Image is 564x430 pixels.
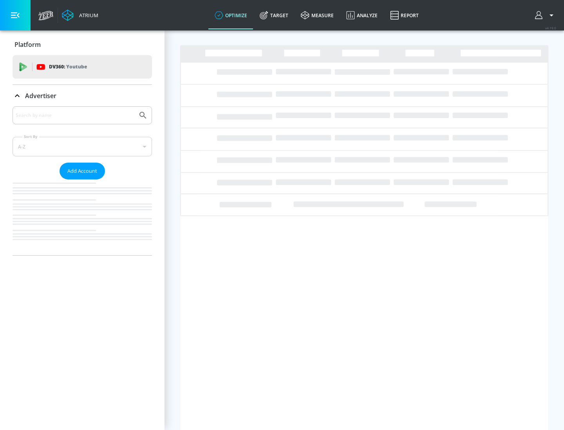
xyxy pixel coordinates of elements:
a: optimize [208,1,253,29]
div: DV360: Youtube [13,55,152,79]
div: Advertiser [13,85,152,107]
p: Platform [14,40,41,49]
span: v 4.19.0 [545,26,556,30]
span: Add Account [67,167,97,176]
a: measure [295,1,340,29]
a: Target [253,1,295,29]
div: Platform [13,34,152,56]
p: DV360: [49,63,87,71]
a: Atrium [62,9,98,21]
nav: list of Advertiser [13,179,152,255]
a: Report [384,1,425,29]
p: Youtube [66,63,87,71]
label: Sort By [22,134,39,139]
div: Advertiser [13,106,152,255]
p: Advertiser [25,91,56,100]
div: Atrium [76,12,98,19]
button: Add Account [60,163,105,179]
a: Analyze [340,1,384,29]
input: Search by name [16,110,134,120]
div: A-Z [13,137,152,156]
